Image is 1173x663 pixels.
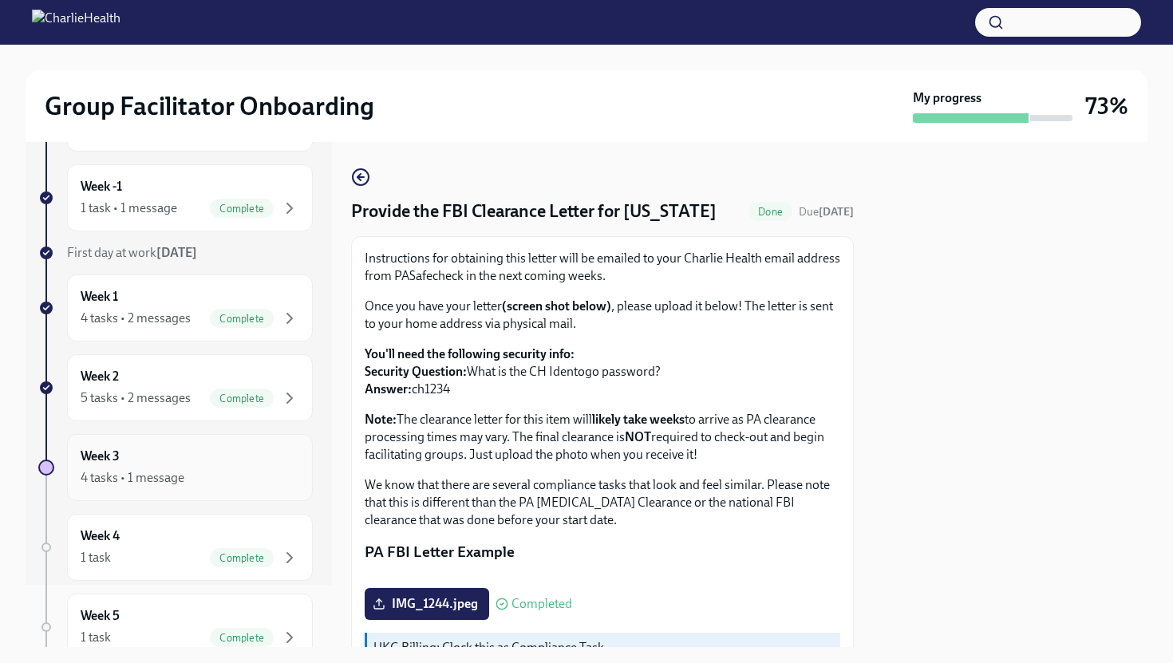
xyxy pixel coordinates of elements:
[81,527,120,545] h6: Week 4
[210,552,274,564] span: Complete
[81,607,120,625] h6: Week 5
[365,411,840,464] p: The clearance letter for this item will to arrive as PA clearance processing times may vary. The ...
[799,204,854,219] span: October 21st, 2025 09:00
[81,178,122,195] h6: Week -1
[1085,92,1128,120] h3: 73%
[376,596,478,612] span: IMG_1244.jpeg
[365,381,412,397] strong: Answer:
[210,632,274,644] span: Complete
[365,345,840,398] p: What is the CH Identogo password? ch1234
[351,199,717,223] h4: Provide the FBI Clearance Letter for [US_STATE]
[81,549,111,566] div: 1 task
[81,288,118,306] h6: Week 1
[32,10,120,35] img: CharlieHealth
[210,203,274,215] span: Complete
[365,588,489,620] label: IMG_1244.jpeg
[81,199,177,217] div: 1 task • 1 message
[819,205,854,219] strong: [DATE]
[210,393,274,405] span: Complete
[365,346,575,361] strong: You'll need the following security info:
[625,429,651,444] strong: NOT
[38,434,313,501] a: Week 34 tasks • 1 message
[913,89,981,107] strong: My progress
[45,90,374,122] h2: Group Facilitator Onboarding
[81,310,191,327] div: 4 tasks • 2 messages
[365,412,397,427] strong: Note:
[511,598,572,610] span: Completed
[748,206,792,218] span: Done
[365,476,840,529] p: We know that there are several compliance tasks that look and feel similar. Please note that this...
[38,514,313,581] a: Week 41 taskComplete
[156,245,197,260] strong: [DATE]
[799,205,854,219] span: Due
[38,354,313,421] a: Week 25 tasks • 2 messagesComplete
[365,298,840,333] p: Once you have your letter , please upload it below! The letter is sent to your home address via p...
[38,164,313,231] a: Week -11 task • 1 messageComplete
[38,274,313,341] a: Week 14 tasks • 2 messagesComplete
[81,448,120,465] h6: Week 3
[81,389,191,407] div: 5 tasks • 2 messages
[210,313,274,325] span: Complete
[373,639,834,657] p: UKG Billing: Clock this as Compliance Task
[81,469,184,487] div: 4 tasks • 1 message
[365,364,467,379] strong: Security Question:
[502,298,611,314] strong: (screen shot below)
[365,542,840,562] p: PA FBI Letter Example
[38,594,313,661] a: Week 51 taskComplete
[592,412,685,427] strong: likely take weeks
[67,245,197,260] span: First day at work
[38,244,313,262] a: First day at work[DATE]
[81,368,119,385] h6: Week 2
[81,629,111,646] div: 1 task
[365,250,840,285] p: Instructions for obtaining this letter will be emailed to your Charlie Health email address from ...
